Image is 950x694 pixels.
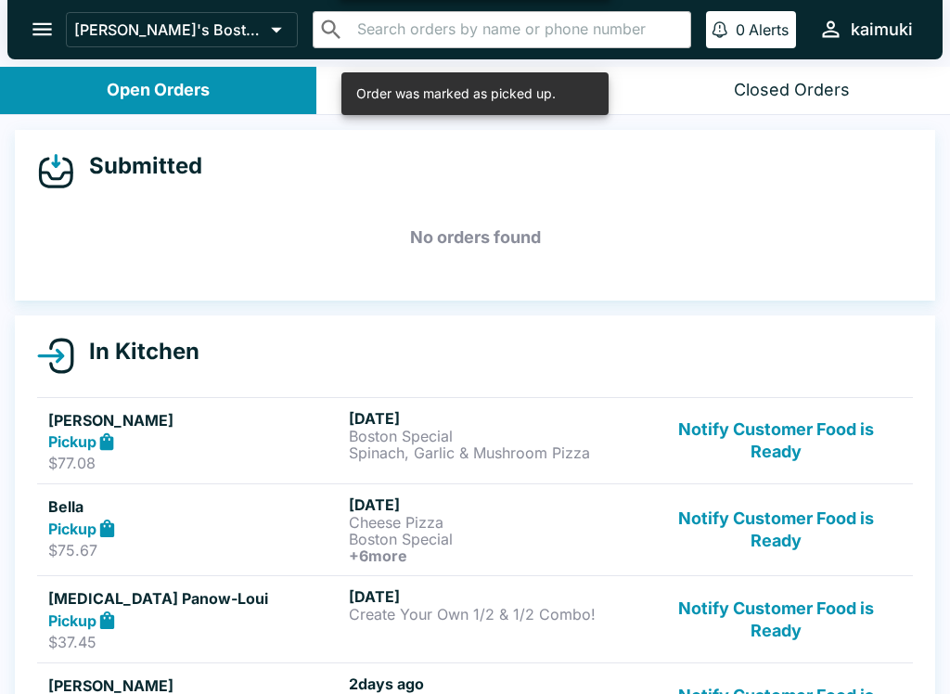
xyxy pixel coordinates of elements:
h5: No orders found [37,204,913,271]
button: [PERSON_NAME]'s Boston Pizza [66,12,298,47]
button: Notify Customer Food is Ready [650,587,902,651]
strong: Pickup [48,520,96,538]
a: [MEDICAL_DATA] Panow-LouiPickup$37.45[DATE]Create Your Own 1/2 & 1/2 Combo!Notify Customer Food i... [37,575,913,662]
p: Cheese Pizza [349,514,642,531]
h5: [PERSON_NAME] [48,409,341,431]
h4: Submitted [74,152,202,180]
div: Order was marked as picked up. [356,78,556,109]
p: [PERSON_NAME]'s Boston Pizza [74,20,263,39]
h6: [DATE] [349,495,642,514]
h6: [DATE] [349,587,642,606]
p: 0 [736,20,745,39]
a: [PERSON_NAME]Pickup$77.08[DATE]Boston SpecialSpinach, Garlic & Mushroom PizzaNotify Customer Food... [37,397,913,484]
button: kaimuki [811,9,920,49]
span: 2 days ago [349,675,424,693]
h6: + 6 more [349,547,642,564]
button: Notify Customer Food is Ready [650,495,902,564]
p: Spinach, Garlic & Mushroom Pizza [349,444,642,461]
button: Notify Customer Food is Ready [650,409,902,473]
p: $77.08 [48,454,341,472]
h5: Bella [48,495,341,518]
p: Boston Special [349,428,642,444]
p: $75.67 [48,541,341,559]
p: Boston Special [349,531,642,547]
h4: In Kitchen [74,338,199,366]
strong: Pickup [48,611,96,630]
button: open drawer [19,6,66,53]
div: Open Orders [107,80,210,101]
p: Create Your Own 1/2 & 1/2 Combo! [349,606,642,623]
h6: [DATE] [349,409,642,428]
p: Alerts [749,20,789,39]
div: Closed Orders [734,80,850,101]
h5: [MEDICAL_DATA] Panow-Loui [48,587,341,610]
p: $37.45 [48,633,341,651]
strong: Pickup [48,432,96,451]
a: BellaPickup$75.67[DATE]Cheese PizzaBoston Special+6moreNotify Customer Food is Ready [37,483,913,575]
div: kaimuki [851,19,913,41]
